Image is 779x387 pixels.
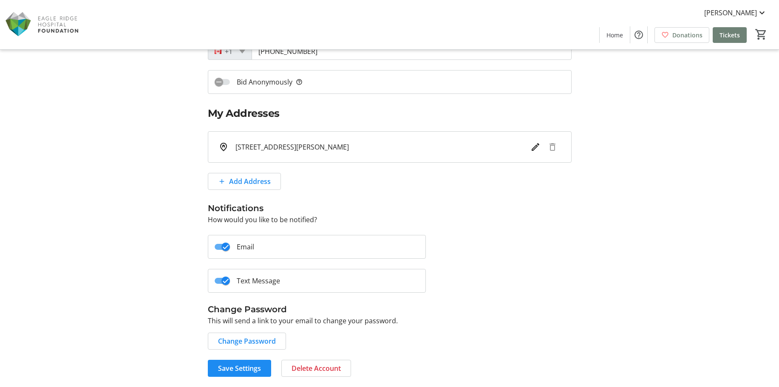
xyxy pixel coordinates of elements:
[606,31,623,40] span: Home
[654,27,709,43] a: Donations
[230,242,254,252] label: Email
[5,3,81,46] img: Eagle Ridge Hospital Foundation's Logo
[218,363,261,373] span: Save Settings
[600,27,630,43] a: Home
[292,363,341,373] span: Delete Account
[208,333,286,350] button: Change Password
[281,360,351,377] button: Delete Account
[208,173,281,190] button: Add Address
[208,316,572,326] p: This will send a link to your email to change your password.
[527,138,544,155] button: Edit address
[218,336,276,346] span: Change Password
[720,31,740,40] span: Tickets
[237,77,303,87] span: Bid Anonymously
[208,215,572,225] p: How would you like to be notified?
[208,202,572,215] h3: Notifications
[754,27,769,42] button: Cart
[208,303,572,316] h3: Change Password
[208,360,271,377] button: Save Settings
[296,77,303,87] mat-icon: help_outline
[704,8,757,18] span: [PERSON_NAME]
[235,142,349,152] span: [STREET_ADDRESS][PERSON_NAME]
[672,31,703,40] span: Donations
[630,26,647,43] button: Help
[252,43,572,60] input: (506) 234-5678
[229,176,271,186] span: Add Address
[230,276,280,286] label: Text Message
[697,6,774,20] button: [PERSON_NAME]
[713,27,747,43] a: Tickets
[208,106,572,121] h2: My Addresses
